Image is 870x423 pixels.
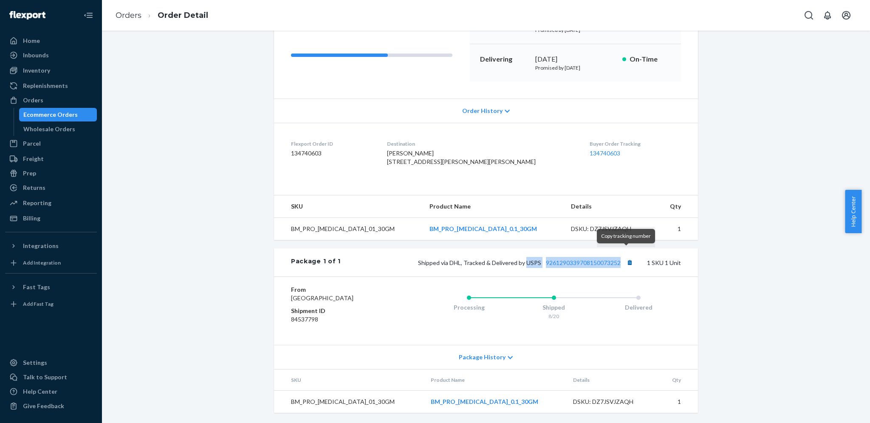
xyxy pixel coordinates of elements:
a: Add Fast Tag [5,297,97,311]
div: Ecommerce Orders [23,110,78,119]
div: Wholesale Orders [23,125,75,133]
a: Orders [116,11,141,20]
a: Returns [5,181,97,195]
p: Delivering [480,54,528,64]
div: Replenishments [23,82,68,90]
div: Prep [23,169,36,178]
th: SKU [274,369,424,391]
a: Ecommerce Orders [19,108,97,121]
th: Product Name [424,369,566,391]
button: Open Search Box [800,7,817,24]
div: Home [23,37,40,45]
ol: breadcrumbs [109,3,215,28]
div: Returns [23,183,45,192]
button: Integrations [5,239,97,253]
button: Help Center [845,190,862,233]
dd: 134740603 [291,149,373,158]
img: Flexport logo [9,11,45,20]
td: 1 [657,218,698,240]
th: Qty [659,369,698,391]
span: [PERSON_NAME] [STREET_ADDRESS][PERSON_NAME][PERSON_NAME] [387,149,536,165]
a: Wholesale Orders [19,122,97,136]
div: Fast Tags [23,283,50,291]
span: [GEOGRAPHIC_DATA] [291,294,353,302]
div: Freight [23,155,44,163]
div: Billing [23,214,40,223]
a: Billing [5,211,97,225]
a: Order Detail [158,11,208,20]
a: Inventory [5,64,97,77]
td: 1 [659,391,698,413]
a: Home [5,34,97,48]
a: Parcel [5,137,97,150]
a: Settings [5,356,97,369]
div: DSKU: DZ7JSVJZAQH [571,225,651,233]
div: Help Center [23,387,57,396]
span: Shipped via DHL, Tracked & Delivered by USPS [418,259,635,266]
th: Details [564,195,658,218]
button: Open notifications [819,7,836,24]
div: Inbounds [23,51,49,59]
div: Shipped [511,303,596,312]
dt: Shipment ID [291,307,393,315]
div: Talk to Support [23,373,67,381]
dt: Flexport Order ID [291,140,373,147]
th: Qty [657,195,698,218]
th: Details [566,369,660,391]
a: Inbounds [5,48,97,62]
div: 8/20 [511,313,596,320]
dt: Destination [387,140,576,147]
div: Give Feedback [23,402,64,410]
a: Add Integration [5,256,97,270]
div: Processing [427,303,511,312]
div: Add Fast Tag [23,300,54,307]
dt: Buyer Order Tracking [590,140,681,147]
button: Fast Tags [5,280,97,294]
div: Orders [23,96,43,104]
div: Reporting [23,199,51,207]
th: Product Name [423,195,564,218]
div: Package 1 of 1 [291,257,341,268]
th: SKU [274,195,423,218]
button: Open account menu [838,7,855,24]
div: Integrations [23,242,59,250]
button: Give Feedback [5,399,97,413]
span: Order History [462,107,503,115]
a: BM_PRO_[MEDICAL_DATA]_0.1_30GM [431,398,538,405]
dd: 84537798 [291,315,393,324]
a: BM_PRO_[MEDICAL_DATA]_0.1_30GM [429,225,537,232]
div: Inventory [23,66,50,75]
a: Freight [5,152,97,166]
button: Close Navigation [80,7,97,24]
button: Copy tracking number [624,257,635,268]
p: On-Time [630,54,671,64]
div: DSKU: DZ7JSVJZAQH [573,398,653,406]
a: Talk to Support [5,370,97,384]
a: 9261290339708150073252 [546,259,621,266]
div: Add Integration [23,259,61,266]
a: 134740603 [590,149,620,157]
a: Reporting [5,196,97,210]
a: Replenishments [5,79,97,93]
td: BM_PRO_[MEDICAL_DATA]_01_30GM [274,218,423,240]
span: Package History [459,353,506,361]
span: Copy tracking number [601,233,651,239]
a: Prep [5,166,97,180]
p: Promised by [DATE] [535,64,616,71]
td: BM_PRO_[MEDICAL_DATA]_01_30GM [274,391,424,413]
a: Help Center [5,385,97,398]
a: Orders [5,93,97,107]
div: [DATE] [535,54,616,64]
div: Settings [23,358,47,367]
div: Delivered [596,303,681,312]
dt: From [291,285,393,294]
div: 1 SKU 1 Unit [341,257,681,268]
div: Parcel [23,139,41,148]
